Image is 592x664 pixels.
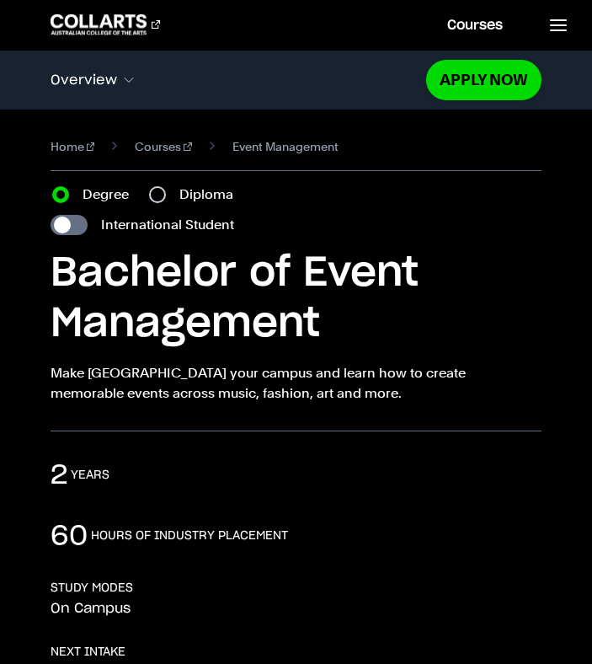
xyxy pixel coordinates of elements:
h3: STUDY MODES [51,580,133,597]
p: On Campus [51,600,131,617]
h3: hours of industry placement [91,527,288,544]
h1: Bachelor of Event Management [51,249,542,350]
a: Apply Now [426,60,541,99]
button: Overview [51,62,427,98]
span: Event Management [232,137,339,157]
label: International Student [101,215,234,235]
p: Make [GEOGRAPHIC_DATA] your campus and learn how to create memorable events across music, fashion... [51,363,542,404]
label: Degree [83,185,139,205]
div: Go to homepage [51,14,160,35]
a: Home [51,137,95,157]
a: Courses [135,137,192,157]
p: 2 [51,458,67,492]
h3: years [71,467,109,484]
p: 60 [51,519,88,553]
h3: NEXT INTAKE [51,644,125,661]
span: Overview [51,72,117,88]
label: Diploma [179,185,243,205]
